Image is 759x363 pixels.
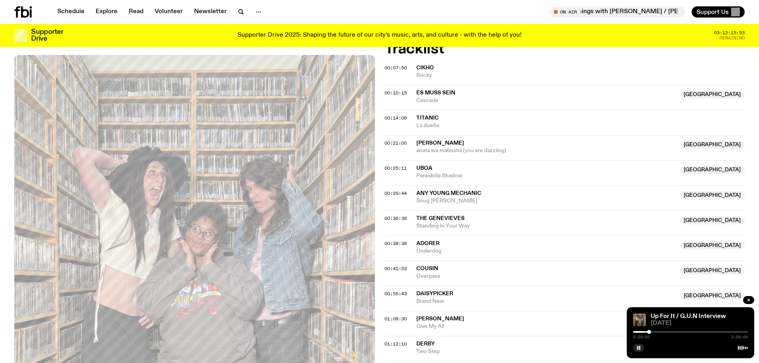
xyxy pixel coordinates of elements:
[416,247,675,255] span: Underdog
[384,241,407,246] button: 00:38:38
[384,140,407,146] span: 00:21:00
[384,292,407,296] button: 00:55:43
[680,267,745,275] span: [GEOGRAPHIC_DATA]
[237,32,522,39] p: Supporter Drive 2025: Shaping the future of our city’s music, arts, and culture - with the help o...
[384,42,745,56] h2: Tracklist
[416,348,745,355] span: Two Step
[384,342,407,346] button: 01:12:10
[384,191,407,196] button: 00:29:44
[91,6,122,18] a: Explore
[384,215,407,222] span: 00:36:38
[416,165,432,171] span: Uboa
[680,241,745,249] span: [GEOGRAPHIC_DATA]
[384,317,407,321] button: 01:08:30
[416,197,675,205] span: Snug [PERSON_NAME]
[416,97,675,104] span: Cascade
[384,115,407,121] span: 00:14:09
[714,31,745,35] span: 03:12:15:53
[416,298,675,305] span: Brand New
[651,313,726,320] a: Up For It / G.U.N Interview
[384,91,407,95] button: 00:10:15
[384,267,407,271] button: 00:41:53
[416,316,464,322] span: [PERSON_NAME]
[384,341,407,347] span: 01:12:10
[384,141,407,145] button: 00:21:00
[384,166,407,171] button: 00:25:11
[53,6,89,18] a: Schedule
[416,65,434,71] span: cikho
[416,216,465,221] span: The Genevieves
[384,116,407,120] button: 00:14:09
[416,122,745,130] span: La dueña
[680,91,745,99] span: [GEOGRAPHIC_DATA]
[416,273,675,280] span: Overpass
[31,29,63,42] h3: Supporter Drive
[550,6,685,18] button: On AirMornings with [PERSON_NAME] / [PERSON_NAME] [PERSON_NAME] and mmilton interview
[384,66,407,70] button: 00:07:50
[384,165,407,171] span: 00:25:11
[384,65,407,71] span: 00:07:50
[150,6,188,18] a: Volunteer
[384,265,407,272] span: 00:41:53
[416,222,675,230] span: Standing In Your Way
[680,141,745,149] span: [GEOGRAPHIC_DATA]
[680,292,745,300] span: [GEOGRAPHIC_DATA]
[720,36,745,40] span: Remaining
[416,90,455,96] span: Es Muss Sein
[731,335,748,339] span: 3:00:00
[416,190,481,196] span: Any Young Mechanic
[651,320,748,326] span: [DATE]
[384,216,407,221] button: 00:36:38
[384,290,407,297] span: 00:55:43
[680,166,745,174] span: [GEOGRAPHIC_DATA]
[124,6,148,18] a: Read
[416,147,675,155] span: anata wa mabushii (you are dazzling)
[633,335,650,339] span: 0:25:05
[416,323,745,330] span: Give My All
[416,241,439,246] span: ADORER
[416,341,435,347] span: DERBY
[696,8,729,16] span: Support Us
[384,316,407,322] span: 01:08:30
[692,6,745,18] button: Support Us
[384,190,407,196] span: 00:29:44
[416,115,439,121] span: Titanic
[416,140,464,146] span: [PERSON_NAME]
[416,291,453,296] span: Daisypicker
[416,72,745,79] span: Rocky
[416,172,675,180] span: Pareidolia Shadow
[384,240,407,247] span: 00:38:38
[189,6,231,18] a: Newsletter
[680,191,745,199] span: [GEOGRAPHIC_DATA]
[416,266,438,271] span: Cousin
[680,216,745,224] span: [GEOGRAPHIC_DATA]
[384,90,407,96] span: 00:10:15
